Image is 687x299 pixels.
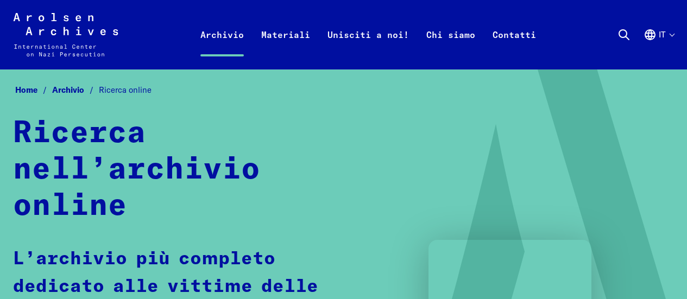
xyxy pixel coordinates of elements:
a: Archivio [192,26,253,69]
strong: Ricerca nell’archivio online [13,118,260,221]
nav: Breadcrumb [13,82,674,98]
a: Materiali [253,26,319,69]
a: Unisciti a noi! [319,26,418,69]
span: Ricerca online [99,85,152,95]
button: Italiano, selezione lingua [644,28,674,67]
nav: Primaria [192,13,545,56]
a: Home [15,85,52,95]
a: Contatti [484,26,545,69]
a: Chi siamo [418,26,484,69]
a: Archivio [52,85,99,95]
